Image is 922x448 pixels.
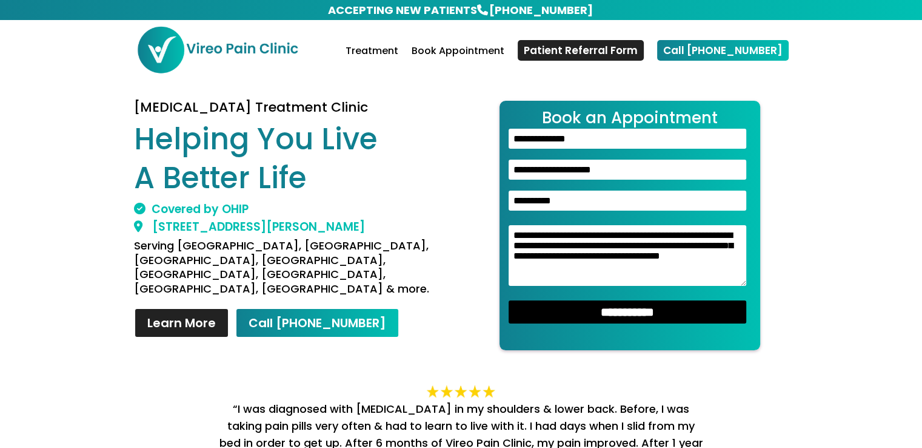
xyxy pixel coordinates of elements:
h4: Serving [GEOGRAPHIC_DATA], [GEOGRAPHIC_DATA], [GEOGRAPHIC_DATA], [GEOGRAPHIC_DATA], [GEOGRAPHIC_D... [134,239,452,302]
a: [STREET_ADDRESS][PERSON_NAME] [134,219,365,235]
h2: Book an Appointment [509,110,751,129]
form: Contact form [499,101,760,350]
img: Vireo Pain Clinic [136,25,299,74]
img: 5_star-final [425,384,498,400]
h3: [MEDICAL_DATA] Treatment Clinic [134,101,452,120]
h2: Covered by OHIP [134,203,452,221]
a: [PHONE_NUMBER] [488,1,594,19]
a: Book Appointment [412,47,504,75]
a: Learn More [134,308,229,338]
a: Patient Referral Form [518,40,644,61]
h1: Helping You Live A Better Life [134,120,452,203]
a: Treatment [346,47,398,75]
a: Call [PHONE_NUMBER] [657,40,789,61]
a: Call [PHONE_NUMBER] [235,308,399,338]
